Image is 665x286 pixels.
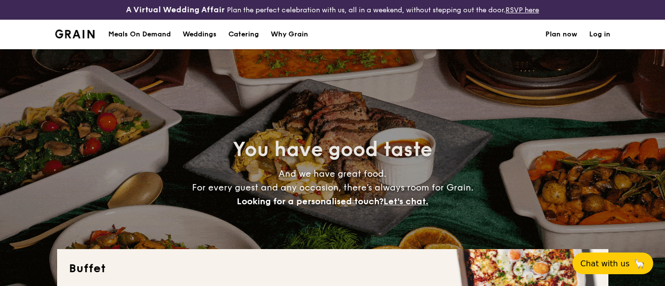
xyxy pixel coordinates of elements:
h1: Catering [228,20,259,49]
a: Catering [222,20,265,49]
div: Why Grain [271,20,308,49]
img: Grain [55,30,95,38]
span: You have good taste [233,138,432,161]
span: Looking for a personalised touch? [237,196,383,207]
div: Plan the perfect celebration with us, all in a weekend, without stepping out the door. [111,4,554,16]
div: Meals On Demand [108,20,171,49]
a: Meals On Demand [102,20,177,49]
a: Logotype [55,30,95,38]
a: Why Grain [265,20,314,49]
span: 🦙 [633,258,645,269]
button: Chat with us🦙 [572,253,653,274]
h2: Buffet [69,261,597,277]
h4: A Virtual Wedding Affair [126,4,225,16]
span: And we have great food. For every guest and any occasion, there’s always room for Grain. [192,168,474,207]
a: Weddings [177,20,222,49]
a: Plan now [545,20,577,49]
a: Log in [589,20,610,49]
span: Let's chat. [383,196,428,207]
div: Weddings [183,20,217,49]
a: RSVP here [506,6,539,14]
span: Chat with us [580,259,630,268]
